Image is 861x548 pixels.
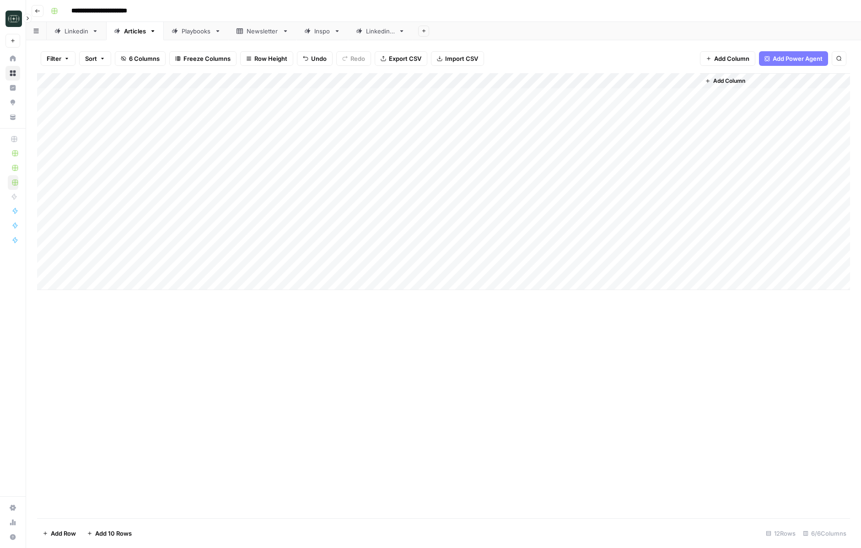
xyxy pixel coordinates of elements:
[348,22,413,40] a: Linkedin 2
[5,51,20,66] a: Home
[5,7,20,30] button: Workspace: Catalyst
[229,22,296,40] a: Newsletter
[85,54,97,63] span: Sort
[314,27,330,36] div: Inspo
[366,27,395,36] div: Linkedin 2
[124,27,146,36] div: Articles
[445,54,478,63] span: Import CSV
[431,51,484,66] button: Import CSV
[65,27,88,36] div: Linkedin
[254,54,287,63] span: Row Height
[182,27,211,36] div: Playbooks
[5,81,20,95] a: Insights
[79,51,111,66] button: Sort
[336,51,371,66] button: Redo
[713,77,745,85] span: Add Column
[297,51,333,66] button: Undo
[701,75,749,87] button: Add Column
[350,54,365,63] span: Redo
[296,22,348,40] a: Inspo
[37,526,81,541] button: Add Row
[95,529,132,538] span: Add 10 Rows
[5,500,20,515] a: Settings
[759,51,828,66] button: Add Power Agent
[5,110,20,124] a: Your Data
[762,526,799,541] div: 12 Rows
[106,22,164,40] a: Articles
[51,529,76,538] span: Add Row
[247,27,279,36] div: Newsletter
[41,51,75,66] button: Filter
[47,22,106,40] a: Linkedin
[81,526,137,541] button: Add 10 Rows
[129,54,160,63] span: 6 Columns
[5,515,20,530] a: Usage
[389,54,421,63] span: Export CSV
[311,54,327,63] span: Undo
[164,22,229,40] a: Playbooks
[714,54,749,63] span: Add Column
[799,526,850,541] div: 6/6 Columns
[773,54,823,63] span: Add Power Agent
[240,51,293,66] button: Row Height
[169,51,237,66] button: Freeze Columns
[5,530,20,544] button: Help + Support
[375,51,427,66] button: Export CSV
[5,66,20,81] a: Browse
[47,54,61,63] span: Filter
[5,95,20,110] a: Opportunities
[115,51,166,66] button: 6 Columns
[5,11,22,27] img: Catalyst Logo
[183,54,231,63] span: Freeze Columns
[700,51,755,66] button: Add Column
